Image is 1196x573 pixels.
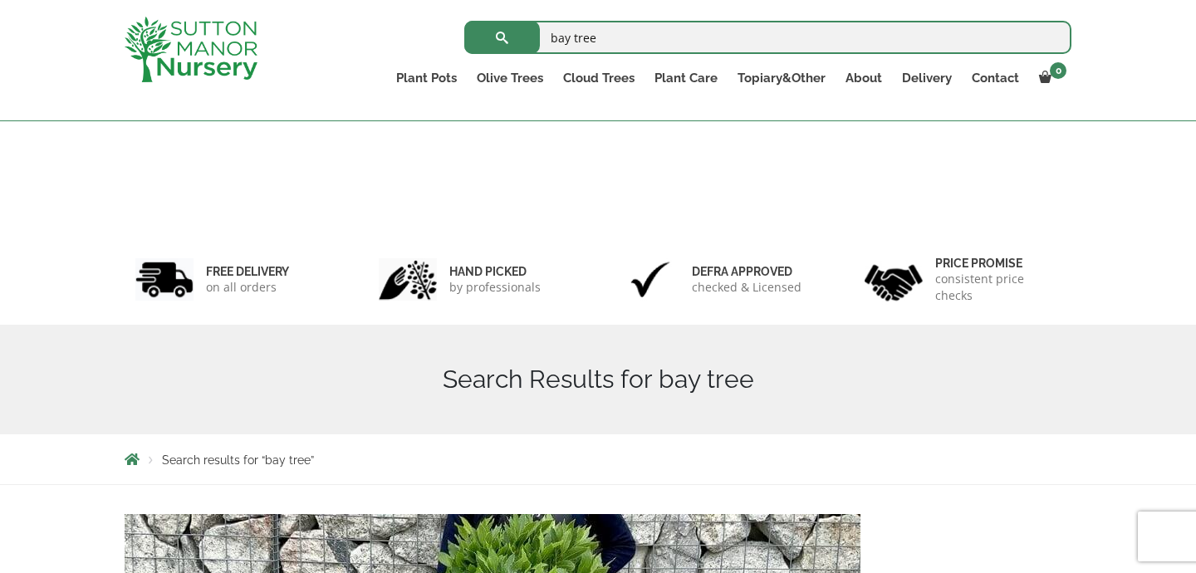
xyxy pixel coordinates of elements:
[892,66,962,90] a: Delivery
[206,279,289,296] p: on all orders
[449,279,541,296] p: by professionals
[621,258,679,301] img: 3.jpg
[386,66,467,90] a: Plant Pots
[553,66,645,90] a: Cloud Trees
[206,264,289,279] h6: FREE DELIVERY
[728,66,836,90] a: Topiary&Other
[125,17,257,82] img: logo
[162,453,314,467] span: Search results for “bay tree”
[379,258,437,301] img: 2.jpg
[692,264,801,279] h6: Defra approved
[1050,62,1066,79] span: 0
[1029,66,1071,90] a: 0
[645,66,728,90] a: Plant Care
[449,264,541,279] h6: hand picked
[692,279,801,296] p: checked & Licensed
[125,453,1071,466] nav: Breadcrumbs
[464,21,1071,54] input: Search...
[467,66,553,90] a: Olive Trees
[135,258,194,301] img: 1.jpg
[865,254,923,305] img: 4.jpg
[962,66,1029,90] a: Contact
[836,66,892,90] a: About
[935,271,1061,304] p: consistent price checks
[935,256,1061,271] h6: Price promise
[125,365,1071,394] h1: Search Results for bay tree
